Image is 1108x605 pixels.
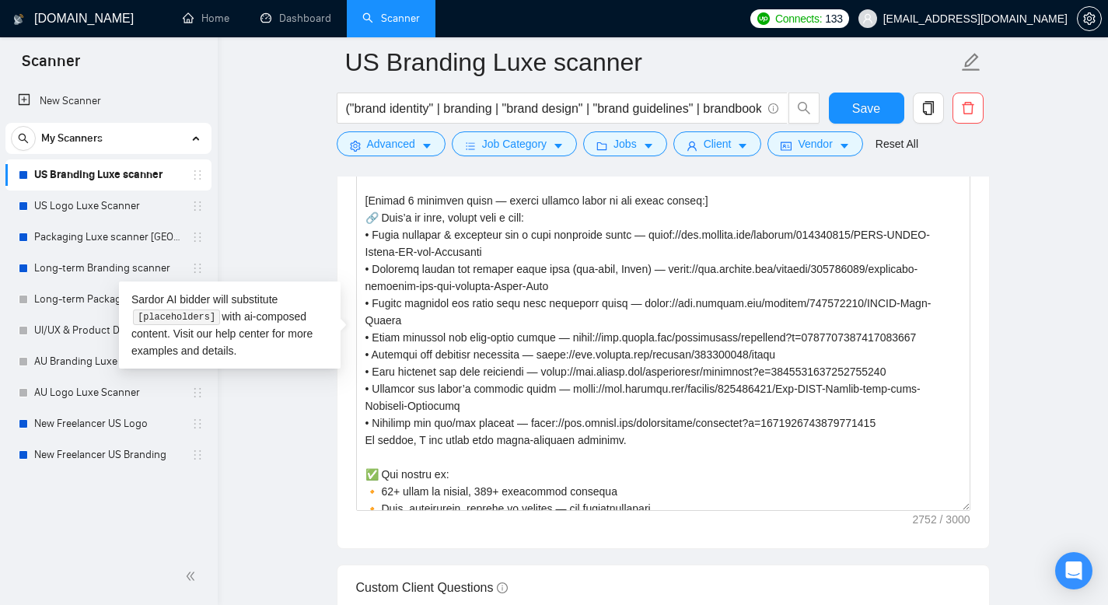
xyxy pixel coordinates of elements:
[191,262,204,275] span: holder
[465,140,476,152] span: bars
[839,140,850,152] span: caret-down
[34,284,182,315] a: Long-term Packaging Luxe scanner
[34,159,182,191] a: US Branding Luxe scanner
[829,93,904,124] button: Save
[12,133,35,144] span: search
[798,135,832,152] span: Vendor
[191,200,204,212] span: holder
[34,377,182,408] a: AU Logo Luxe Scanner
[704,135,732,152] span: Client
[34,222,182,253] a: Packaging Luxe scanner [GEOGRAPHIC_DATA]
[421,140,432,152] span: caret-down
[34,408,182,439] a: New Freelancer US Logo
[345,43,958,82] input: Scanner name...
[1077,6,1102,31] button: setting
[5,86,211,117] li: New Scanner
[356,581,508,594] span: Custom Client Questions
[346,99,761,118] input: Search Freelance Jobs...
[613,135,637,152] span: Jobs
[183,12,229,25] a: homeHome
[5,123,211,470] li: My Scanners
[497,582,508,593] span: info-circle
[643,140,654,152] span: caret-down
[191,231,204,243] span: holder
[768,103,778,114] span: info-circle
[1055,552,1092,589] div: Open Intercom Messenger
[775,10,822,27] span: Connects:
[852,99,880,118] span: Save
[482,135,547,152] span: Job Category
[350,140,361,152] span: setting
[1077,12,1102,25] a: setting
[876,135,918,152] a: Reset All
[862,13,873,24] span: user
[767,131,862,156] button: idcardVendorcaret-down
[13,7,24,32] img: logo
[953,101,983,115] span: delete
[825,10,842,27] span: 133
[260,12,331,25] a: dashboardDashboard
[452,131,577,156] button: barsJob Categorycaret-down
[596,140,607,152] span: folder
[362,12,420,25] a: searchScanner
[553,140,564,152] span: caret-down
[215,327,269,340] a: help center
[583,131,667,156] button: folderJobscaret-down
[34,191,182,222] a: US Logo Luxe Scanner
[367,135,415,152] span: Advanced
[133,309,219,325] code: [placeholders]
[961,52,981,72] span: edit
[191,169,204,181] span: holder
[34,315,182,346] a: UI/UX & Product Design Scanner
[673,131,762,156] button: userClientcaret-down
[191,449,204,461] span: holder
[789,101,819,115] span: search
[356,161,970,511] textarea: Cover letter template:
[185,568,201,584] span: double-left
[11,126,36,151] button: search
[788,93,820,124] button: search
[34,253,182,284] a: Long-term Branding scanner
[737,140,748,152] span: caret-down
[952,93,984,124] button: delete
[757,12,770,25] img: upwork-logo.png
[9,50,93,82] span: Scanner
[18,86,199,117] a: New Scanner
[34,346,182,377] a: AU Branding Luxe scanner
[41,123,103,154] span: My Scanners
[119,282,341,369] div: Sardor AI bidder will substitute with ai-composed content. Visit our for more examples and details.
[191,386,204,399] span: holder
[687,140,697,152] span: user
[914,101,943,115] span: copy
[34,439,182,470] a: New Freelancer US Branding
[913,93,944,124] button: copy
[781,140,792,152] span: idcard
[191,418,204,430] span: holder
[337,131,446,156] button: settingAdvancedcaret-down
